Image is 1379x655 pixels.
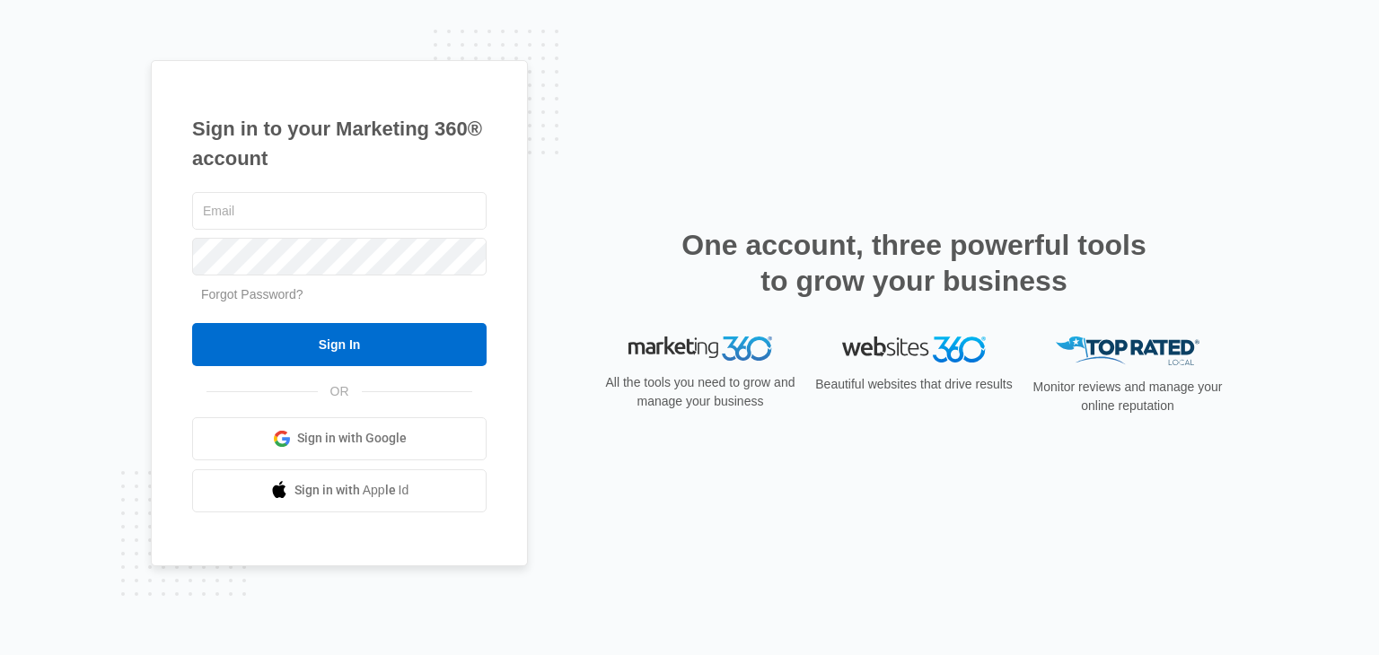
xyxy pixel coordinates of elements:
span: Sign in with Google [297,429,407,448]
img: Top Rated Local [1056,336,1199,366]
img: Marketing 360 [628,336,772,362]
input: Email [192,192,487,230]
h2: One account, three powerful tools to grow your business [676,227,1152,299]
span: Sign in with Apple Id [294,481,409,500]
a: Forgot Password? [201,287,303,301]
span: OR [318,382,362,401]
p: Beautiful websites that drive results [813,375,1014,394]
a: Sign in with Google [192,417,487,460]
a: Sign in with Apple Id [192,469,487,512]
h1: Sign in to your Marketing 360® account [192,114,487,173]
p: All the tools you need to grow and manage your business [600,373,801,411]
img: Websites 360 [842,336,986,362]
input: Sign In [192,323,487,366]
p: Monitor reviews and manage your online reputation [1027,378,1228,415]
